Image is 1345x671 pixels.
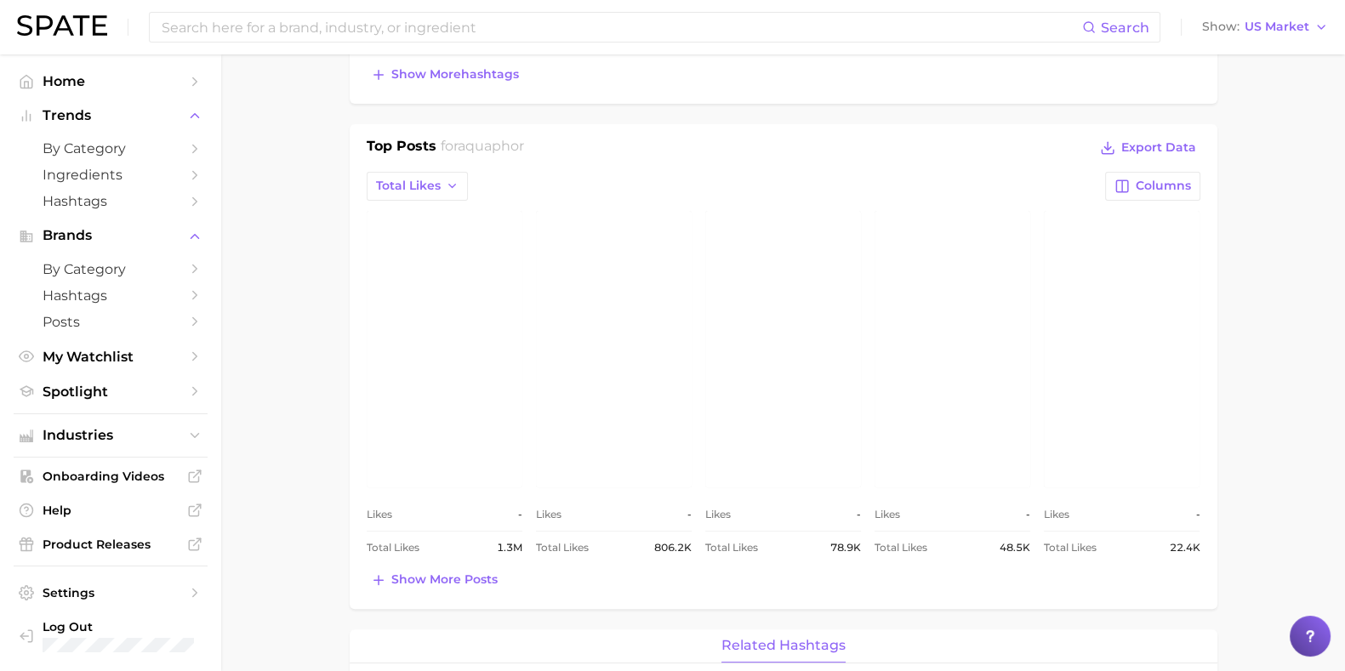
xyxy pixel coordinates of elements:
[1000,537,1030,558] span: 48.5k
[43,384,179,400] span: Spotlight
[43,619,194,634] span: Log Out
[705,537,758,558] span: Total Likes
[391,67,519,82] span: Show more hashtags
[1044,537,1097,558] span: Total Likes
[17,15,107,36] img: SPATE
[14,532,208,557] a: Product Releases
[14,68,208,94] a: Home
[14,463,208,489] a: Onboarding Videos
[367,172,469,201] button: Total Likes
[1136,179,1191,193] span: Columns
[14,188,208,214] a: Hashtags
[43,193,179,209] span: Hashtags
[14,498,208,523] a: Help
[497,537,522,558] span: 1.3m
[14,614,208,657] a: Log out. Currently logged in with e-mail hicks.ll@pg.com.
[43,287,179,304] span: Hashtags
[654,537,692,558] span: 806.2k
[536,537,589,558] span: Total Likes
[43,167,179,183] span: Ingredients
[43,140,179,156] span: by Category
[43,428,179,443] span: Industries
[43,349,179,365] span: My Watchlist
[14,223,208,248] button: Brands
[1169,537,1200,558] span: 22.4k
[43,503,179,518] span: Help
[367,63,523,87] button: Show morehashtags
[1245,22,1309,31] span: US Market
[14,256,208,282] a: by Category
[43,73,179,89] span: Home
[367,504,392,525] span: Likes
[14,580,208,606] a: Settings
[43,314,179,330] span: Posts
[367,537,419,558] span: Total Likes
[43,228,179,243] span: Brands
[43,261,179,277] span: by Category
[441,136,524,162] h2: for
[367,136,436,162] h1: Top Posts
[160,13,1082,42] input: Search here for a brand, industry, or ingredient
[1101,20,1149,36] span: Search
[14,282,208,309] a: Hashtags
[1198,16,1332,38] button: ShowUS Market
[14,423,208,448] button: Industries
[687,504,692,525] span: -
[1121,140,1196,155] span: Export Data
[857,504,861,525] span: -
[367,568,502,592] button: Show more posts
[391,572,498,587] span: Show more posts
[14,309,208,335] a: Posts
[14,344,208,370] a: My Watchlist
[14,378,208,405] a: Spotlight
[518,504,522,525] span: -
[458,138,524,154] span: aquaphor
[43,469,179,484] span: Onboarding Videos
[875,537,927,558] span: Total Likes
[830,537,861,558] span: 78.9k
[1195,504,1200,525] span: -
[1026,504,1030,525] span: -
[1096,136,1200,160] button: Export Data
[721,638,846,653] span: Related Hashtags
[705,504,731,525] span: Likes
[14,135,208,162] a: by Category
[1202,22,1240,31] span: Show
[1105,172,1200,201] button: Columns
[14,162,208,188] a: Ingredients
[536,504,561,525] span: Likes
[1044,504,1069,525] span: Likes
[43,537,179,552] span: Product Releases
[43,585,179,600] span: Settings
[875,504,900,525] span: Likes
[43,108,179,123] span: Trends
[14,103,208,128] button: Trends
[376,179,441,193] span: Total Likes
